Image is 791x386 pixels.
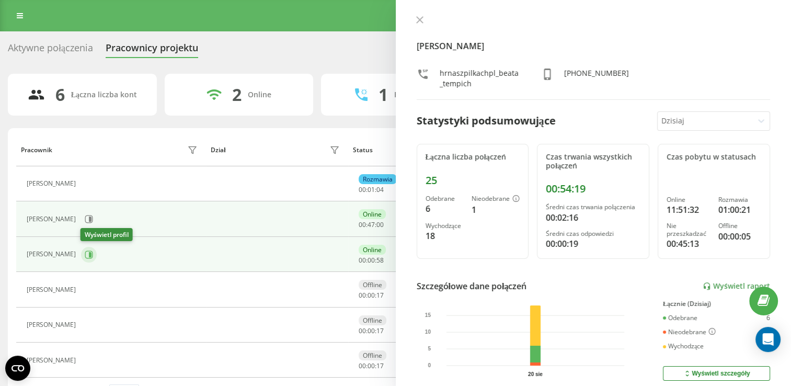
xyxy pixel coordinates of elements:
[368,291,375,300] span: 00
[426,174,520,187] div: 25
[718,230,761,243] div: 00:00:05
[368,361,375,370] span: 00
[417,280,527,292] div: Szczegółowe dane połączeń
[359,315,386,325] div: Offline
[8,42,93,59] div: Aktywne połączenia
[359,186,384,194] div: : :
[546,153,640,171] div: Czas trwania wszystkich połączeń
[663,328,716,336] div: Nieodebrane
[359,174,397,184] div: Rozmawia
[426,230,464,242] div: 18
[359,362,384,370] div: : :
[426,153,520,162] div: Łączna liczba połączeń
[472,195,520,203] div: Nieodebrane
[359,185,366,194] span: 00
[21,146,52,154] div: Pracownik
[368,326,375,335] span: 00
[546,203,640,211] div: Średni czas trwania połączenia
[428,346,431,351] text: 5
[667,153,761,162] div: Czas pobytu w statusach
[425,312,431,318] text: 15
[359,350,386,360] div: Offline
[359,257,384,264] div: : :
[376,291,384,300] span: 17
[417,113,556,129] div: Statystyki podsumowujące
[378,85,387,105] div: 1
[27,215,78,223] div: [PERSON_NAME]
[27,251,78,258] div: [PERSON_NAME]
[359,280,386,290] div: Offline
[248,90,271,99] div: Online
[27,357,78,364] div: [PERSON_NAME]
[359,256,366,265] span: 00
[528,371,543,377] text: 20 sie
[394,90,435,99] div: Rozmawiają
[426,222,464,230] div: Wychodzące
[546,183,640,195] div: 00:54:19
[667,196,709,203] div: Online
[663,314,697,322] div: Odebrane
[472,203,520,216] div: 1
[71,90,137,99] div: Łączna liczba kont
[376,220,384,229] span: 00
[667,237,709,250] div: 00:45:13
[683,369,750,378] div: Wyświetl szczegóły
[426,202,464,215] div: 6
[359,361,366,370] span: 00
[667,222,709,237] div: Nie przeszkadzać
[359,245,386,255] div: Online
[353,146,373,154] div: Status
[359,292,384,299] div: : :
[755,327,781,352] div: Open Intercom Messenger
[27,321,78,328] div: [PERSON_NAME]
[376,361,384,370] span: 17
[718,203,761,216] div: 01:00:21
[440,68,521,89] div: hrnaszpilkachpl_beata_tempich
[703,282,770,291] a: Wyświetl raport
[27,180,78,187] div: [PERSON_NAME]
[425,329,431,335] text: 10
[368,256,375,265] span: 00
[428,362,431,368] text: 0
[718,196,761,203] div: Rozmawia
[359,327,384,335] div: : :
[5,356,30,381] button: Open CMP widget
[766,314,770,322] div: 6
[718,222,761,230] div: Offline
[55,85,65,105] div: 6
[376,326,384,335] span: 17
[359,209,386,219] div: Online
[211,146,225,154] div: Dział
[546,237,640,250] div: 00:00:19
[426,195,464,202] div: Odebrane
[359,220,366,229] span: 00
[232,85,242,105] div: 2
[376,256,384,265] span: 58
[106,42,198,59] div: Pracownicy projektu
[546,230,640,237] div: Średni czas odpowiedzi
[27,286,78,293] div: [PERSON_NAME]
[81,228,133,241] div: Wyświetl profil
[359,326,366,335] span: 00
[359,221,384,229] div: : :
[417,40,771,52] h4: [PERSON_NAME]
[663,343,704,350] div: Wychodzące
[359,291,366,300] span: 00
[376,185,384,194] span: 04
[564,68,629,89] div: [PHONE_NUMBER]
[546,211,640,224] div: 00:02:16
[667,203,709,216] div: 11:51:32
[663,300,770,308] div: Łącznie (Dzisiaj)
[368,220,375,229] span: 47
[368,185,375,194] span: 01
[663,366,770,381] button: Wyświetl szczegóły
